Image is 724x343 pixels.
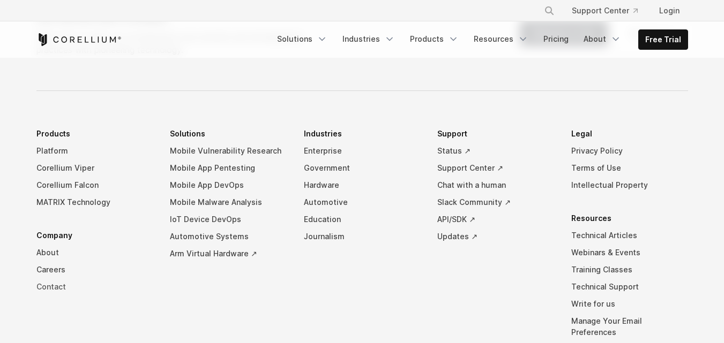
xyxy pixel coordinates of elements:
a: Webinars & Events [571,244,688,261]
a: Government [304,159,421,177]
a: Terms of Use [571,159,688,177]
a: Pricing [537,29,575,49]
a: Mobile App Pentesting [170,159,287,177]
a: Slack Community ↗ [437,194,554,211]
a: Corellium Viper [36,159,153,177]
a: Training Classes [571,261,688,278]
a: Industries [336,29,401,49]
div: Navigation Menu [531,1,688,20]
a: Mobile App DevOps [170,177,287,194]
a: Automotive [304,194,421,211]
a: MATRIX Technology [36,194,153,211]
a: Manage Your Email Preferences [571,312,688,341]
a: Chat with a human [437,177,554,194]
a: Journalism [304,228,421,245]
a: Automotive Systems [170,228,287,245]
a: Technical Articles [571,227,688,244]
a: Resources [467,29,535,49]
a: API/SDK ↗ [437,211,554,228]
a: Contact [36,278,153,295]
a: Privacy Policy [571,142,688,159]
a: Free Trial [639,30,688,49]
a: Updates ↗ [437,228,554,245]
a: Arm Virtual Hardware ↗ [170,245,287,262]
a: Mobile Malware Analysis [170,194,287,211]
a: Hardware [304,177,421,194]
a: About [577,29,628,49]
a: Status ↗ [437,142,554,159]
a: IoT Device DevOps [170,211,287,228]
a: Mobile Vulnerability Research [170,142,287,159]
div: Navigation Menu [271,29,688,50]
a: Corellium Home [36,33,122,46]
a: Write for us [571,295,688,312]
button: Search [540,1,559,20]
a: Login [651,1,688,20]
a: About [36,244,153,261]
a: Products [404,29,465,49]
a: Support Center ↗ [437,159,554,177]
a: Platform [36,142,153,159]
a: Enterprise [304,142,421,159]
a: Solutions [271,29,334,49]
a: Corellium Falcon [36,177,153,194]
a: Support Center [563,1,646,20]
a: Technical Support [571,278,688,295]
a: Careers [36,261,153,278]
a: Education [304,211,421,228]
a: Intellectual Property [571,177,688,194]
